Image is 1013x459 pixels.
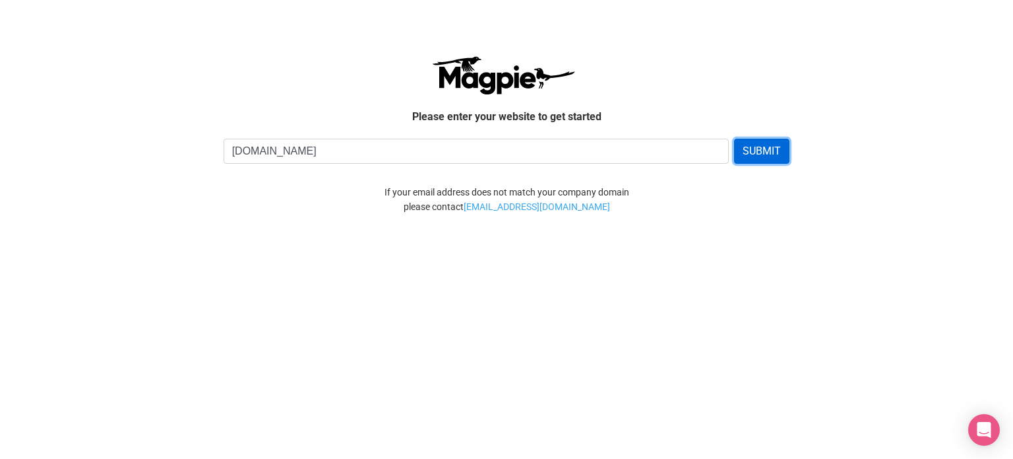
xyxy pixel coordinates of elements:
[734,139,789,164] button: SUBMIT
[464,199,610,214] a: [EMAIL_ADDRESS][DOMAIN_NAME]
[224,139,729,164] input: Enter company website
[137,108,876,125] p: Please enter your website to get started
[968,414,1000,446] div: Open Intercom Messenger
[429,55,577,95] img: logo-ab69f6fb50320c5b225c76a69d11143b.png
[127,185,886,199] div: If your email address does not match your company domain
[127,199,886,214] div: please contact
